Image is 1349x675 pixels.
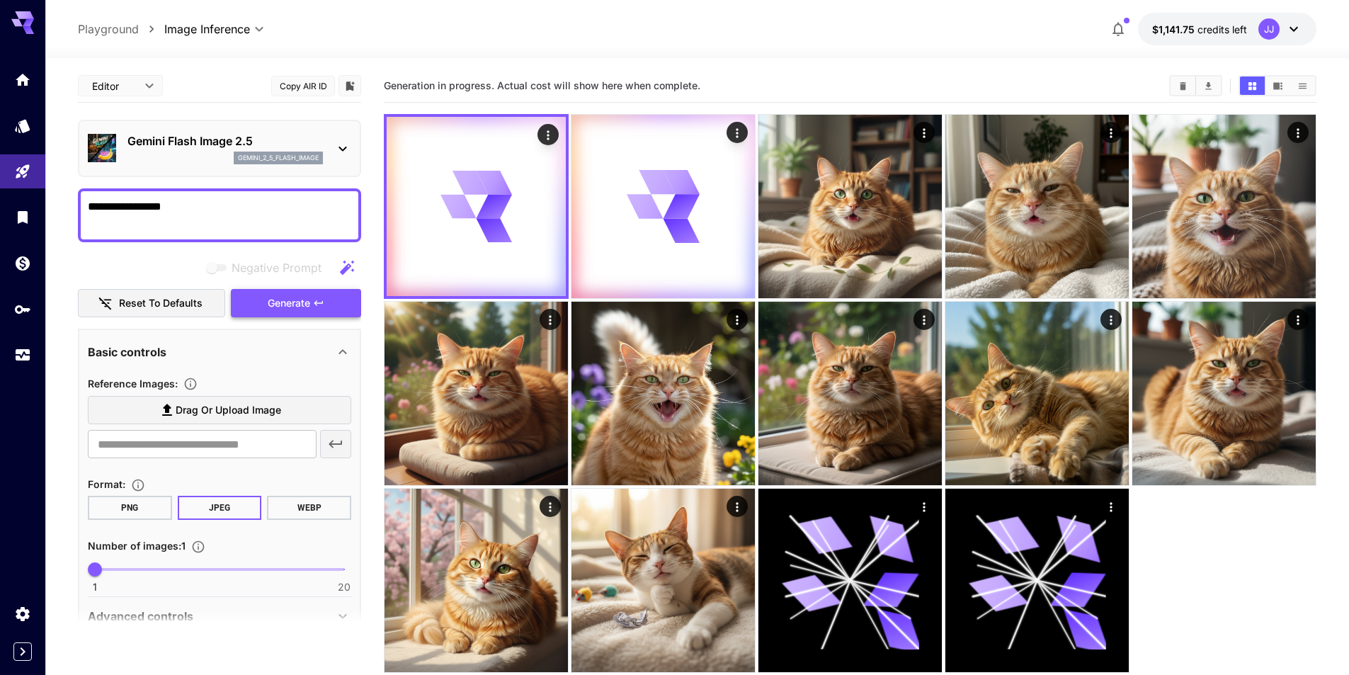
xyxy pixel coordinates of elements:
[1132,302,1316,485] img: Z
[1287,309,1309,330] div: Actions
[78,289,225,318] button: Reset to defaults
[178,377,203,391] button: Upload a reference image to guide the result. This is needed for Image-to-Image or Inpainting. Su...
[238,153,319,163] p: gemini_2_5_flash_image
[178,496,262,520] button: JPEG
[571,489,755,672] img: 2Q==
[176,402,281,419] span: Drag or upload image
[1290,76,1315,95] button: Show images in list view
[164,21,250,38] span: Image Inference
[1258,18,1280,40] div: JJ
[88,335,351,369] div: Basic controls
[88,496,172,520] button: PNG
[913,122,935,143] div: Actions
[1100,309,1122,330] div: Actions
[384,79,700,91] span: Generation in progress. Actual cost will show here when complete.
[1240,76,1265,95] button: Show images in grid view
[203,259,333,276] span: Negative prompts are not compatible with the selected model.
[385,302,568,485] img: Z
[343,77,356,94] button: Add to library
[93,580,97,594] span: 1
[1169,75,1222,96] div: Clear ImagesDownload All
[1171,76,1195,95] button: Clear Images
[1196,76,1221,95] button: Download All
[571,302,755,485] img: 2Q==
[88,396,351,425] label: Drag or upload image
[1239,75,1316,96] div: Show images in grid viewShow images in video viewShow images in list view
[1287,122,1309,143] div: Actions
[14,605,31,623] div: Settings
[78,21,164,38] nav: breadcrumb
[1265,76,1290,95] button: Show images in video view
[14,254,31,272] div: Wallet
[758,115,942,298] img: 2Q==
[338,580,351,594] span: 20
[88,127,351,170] div: Gemini Flash Image 2.5gemini_2_5_flash_image
[1152,22,1247,37] div: $1,141.74822
[945,115,1129,298] img: Z
[1100,122,1122,143] div: Actions
[127,132,323,149] p: Gemini Flash Image 2.5
[14,71,31,89] div: Home
[14,159,31,176] div: Playground
[727,309,748,330] div: Actions
[88,378,178,390] span: Reference Images :
[267,496,351,520] button: WEBP
[13,642,32,661] button: Expand sidebar
[92,79,136,93] span: Editor
[125,478,151,492] button: Choose the file format for the output image.
[758,302,942,485] img: 2Q==
[1197,23,1247,35] span: credits left
[88,540,186,552] span: Number of images : 1
[14,208,31,226] div: Library
[268,295,310,312] span: Generate
[78,21,139,38] a: Playground
[271,76,335,96] button: Copy AIR ID
[1100,496,1122,517] div: Actions
[232,259,321,276] span: Negative Prompt
[88,478,125,490] span: Format :
[913,496,935,517] div: Actions
[727,496,748,517] div: Actions
[88,344,166,361] p: Basic controls
[186,540,211,554] button: Specify how many images to generate in a single request. Each image generation will be charged se...
[540,496,561,517] div: Actions
[913,309,935,330] div: Actions
[231,289,361,318] button: Generate
[14,346,31,364] div: Usage
[1138,13,1316,45] button: $1,141.74822JJ
[945,302,1129,485] img: Z
[540,309,561,330] div: Actions
[727,122,748,143] div: Actions
[14,300,31,318] div: API Keys
[14,117,31,135] div: Models
[1132,115,1316,298] img: Z
[385,489,568,672] img: 9k=
[1152,23,1197,35] span: $1,141.75
[537,124,559,145] div: Actions
[88,599,351,633] div: Advanced controls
